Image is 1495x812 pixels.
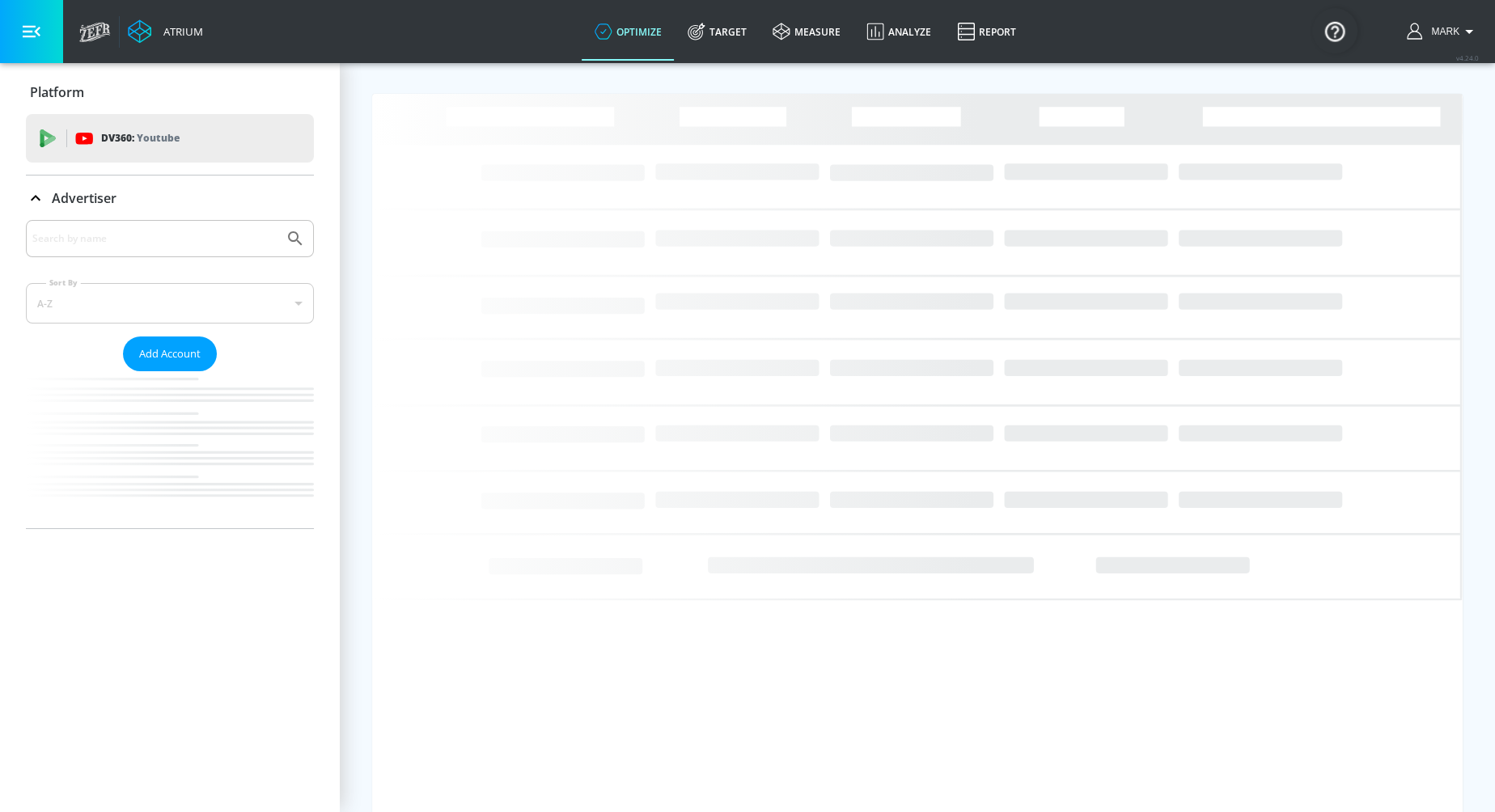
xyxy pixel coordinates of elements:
button: Add Account [123,336,217,371]
div: A-Z [26,283,314,324]
button: Open Resource Center [1312,8,1357,53]
a: measure [760,2,853,61]
div: DV360: Youtube [26,114,314,163]
a: Report [944,2,1029,61]
div: Platform [26,70,314,115]
a: Atrium [128,19,203,44]
label: Sort By [46,277,81,288]
div: Advertiser [26,176,314,221]
a: Analyze [853,2,944,61]
nav: list of Advertiser [26,371,314,528]
div: Atrium [157,24,203,39]
span: Add Account [139,345,201,363]
a: optimize [582,2,675,61]
span: v 4.24.0 [1456,53,1479,62]
p: DV360: [101,129,180,147]
input: Search by name [32,228,277,249]
p: Platform [30,83,84,101]
button: Mark [1407,22,1479,41]
div: Advertiser [26,220,314,528]
p: Youtube [137,129,180,146]
a: Target [675,2,760,61]
span: login as: mark.kawakami@zefr.com [1425,26,1459,37]
p: Advertiser [52,189,116,207]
